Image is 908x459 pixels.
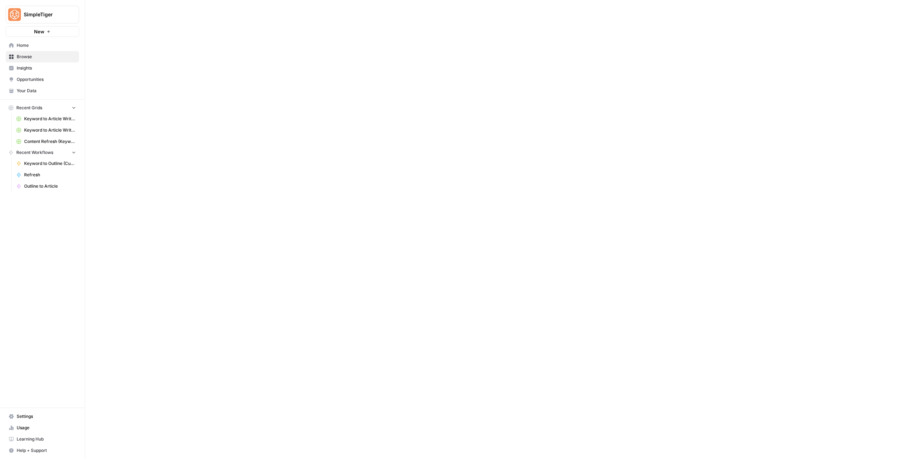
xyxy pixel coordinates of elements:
a: Opportunities [6,74,79,85]
span: Usage [17,425,76,431]
a: Insights [6,62,79,74]
a: Home [6,40,79,51]
span: Help + Support [17,447,76,454]
span: Learning Hub [17,436,76,442]
span: SimpleTiger [24,11,67,18]
span: Opportunities [17,76,76,83]
button: Recent Grids [6,103,79,113]
span: Outline to Article [24,183,76,189]
span: Keyword to Article Writer (I-Q) [24,127,76,133]
a: Keyword to Outline (Current) [13,158,79,169]
a: Outline to Article [13,181,79,192]
button: New [6,26,79,37]
span: Keyword to Article Writer (A-H) [24,116,76,122]
span: Insights [17,65,76,71]
span: Your Data [17,88,76,94]
a: Learning Hub [6,433,79,445]
a: Refresh [13,169,79,181]
button: Help + Support [6,445,79,456]
button: Workspace: SimpleTiger [6,6,79,23]
a: Keyword to Article Writer (I-Q) [13,125,79,136]
button: Recent Workflows [6,147,79,158]
a: Settings [6,411,79,422]
span: Content Refresh (Keyword -> Outline Recs) [24,138,76,145]
span: Home [17,42,76,49]
a: Your Data [6,85,79,96]
img: SimpleTiger Logo [8,8,21,21]
a: Content Refresh (Keyword -> Outline Recs) [13,136,79,147]
a: Usage [6,422,79,433]
a: Keyword to Article Writer (A-H) [13,113,79,125]
span: New [34,28,44,35]
span: Settings [17,413,76,420]
span: Refresh [24,172,76,178]
a: Browse [6,51,79,62]
span: Keyword to Outline (Current) [24,160,76,167]
span: Browse [17,54,76,60]
span: Recent Grids [16,105,42,111]
span: Recent Workflows [16,149,53,156]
